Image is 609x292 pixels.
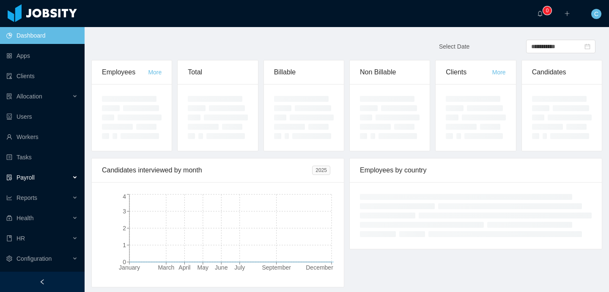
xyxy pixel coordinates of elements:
[102,158,312,182] div: Candidates interviewed by month
[123,259,126,265] tspan: 0
[102,60,148,84] div: Employees
[492,69,506,76] a: More
[360,60,420,84] div: Non Billable
[178,264,190,271] tspan: April
[6,256,12,262] i: icon: setting
[6,195,12,201] i: icon: line-chart
[16,255,52,262] span: Configuration
[6,27,78,44] a: icon: pie-chartDashboard
[312,166,330,175] span: 2025
[6,68,78,85] a: icon: auditClients
[360,158,592,182] div: Employees by country
[123,242,126,248] tspan: 1
[188,60,247,84] div: Total
[306,264,333,271] tspan: December
[262,264,291,271] tspan: September
[119,264,140,271] tspan: January
[234,264,245,271] tspan: July
[123,225,126,232] tspan: 2
[532,60,592,84] div: Candidates
[6,215,12,221] i: icon: medicine-box
[148,69,162,76] a: More
[215,264,228,271] tspan: June
[564,11,570,16] i: icon: plus
[6,47,78,64] a: icon: appstoreApps
[6,149,78,166] a: icon: profileTasks
[6,235,12,241] i: icon: book
[16,235,25,242] span: HR
[123,208,126,215] tspan: 3
[198,264,208,271] tspan: May
[584,44,590,49] i: icon: calendar
[543,6,551,15] sup: 0
[6,175,12,180] i: icon: file-protect
[6,128,78,145] a: icon: userWorkers
[537,11,543,16] i: icon: bell
[123,193,126,200] tspan: 4
[594,9,598,19] span: C
[274,60,334,84] div: Billable
[16,194,37,201] span: Reports
[16,215,33,221] span: Health
[16,174,35,181] span: Payroll
[446,60,492,84] div: Clients
[158,264,174,271] tspan: March
[6,93,12,99] i: icon: solution
[6,108,78,125] a: icon: robotUsers
[16,93,42,100] span: Allocation
[439,43,469,50] span: Select Date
